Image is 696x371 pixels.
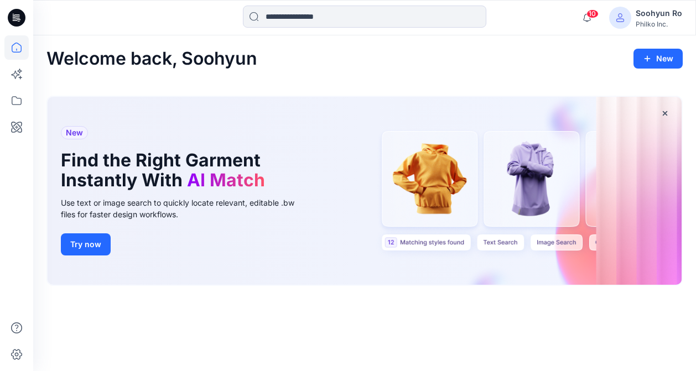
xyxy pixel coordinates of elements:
[46,49,257,69] h2: Welcome back, Soohyun
[187,169,265,191] span: AI Match
[61,233,111,255] button: Try now
[586,9,599,18] span: 10
[66,126,83,139] span: New
[633,49,683,69] button: New
[61,150,293,190] h1: Find the Right Garment Instantly With
[636,7,682,20] div: Soohyun Ro
[61,197,310,220] div: Use text or image search to quickly locate relevant, editable .bw files for faster design workflows.
[636,20,682,28] div: Philko Inc.
[616,13,625,22] svg: avatar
